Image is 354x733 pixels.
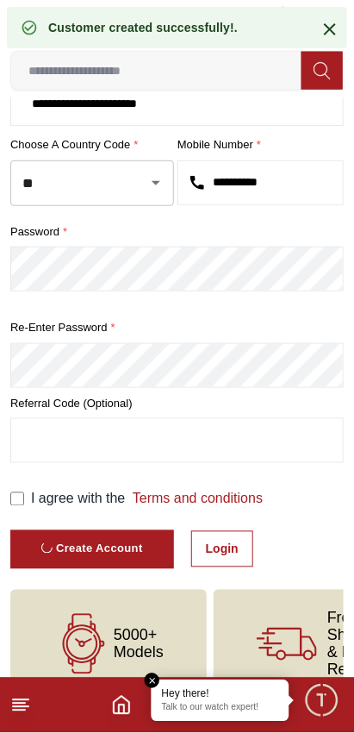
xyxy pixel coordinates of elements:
label: password [10,223,344,241]
button: Open [144,171,168,195]
div: Hey there! [162,687,279,701]
a: Login [191,531,253,567]
a: Home [111,695,132,716]
div: Customer created successfully!. [48,19,238,36]
label: Choose a country code [10,136,174,153]
div: Chat Widget [303,682,341,720]
label: Mobile Number [177,136,344,153]
span: 5000+ Models [114,627,164,661]
a: Terms and conditions [125,492,263,506]
label: I agree with the [31,489,263,510]
p: Talk to our watch expert! [162,703,279,715]
label: Referral Code (Optional) [10,395,344,412]
label: Re-enter Password [10,319,344,336]
em: Close tooltip [145,673,160,689]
